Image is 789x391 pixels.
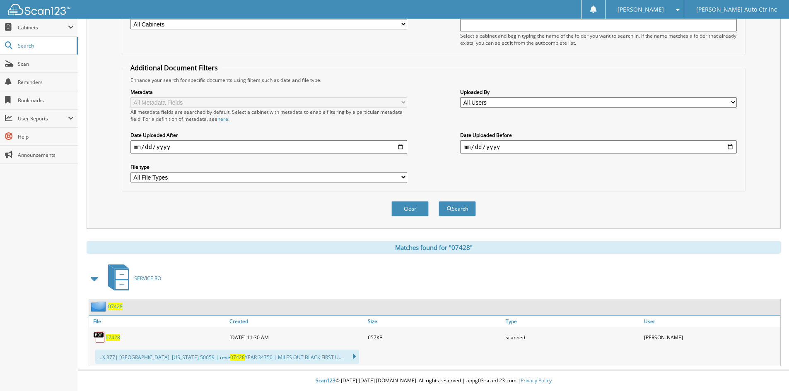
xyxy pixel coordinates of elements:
[130,140,407,154] input: start
[227,316,366,327] a: Created
[460,89,737,96] label: Uploaded By
[87,241,781,254] div: Matches found for "07428"
[460,132,737,139] label: Date Uploaded Before
[18,24,68,31] span: Cabinets
[521,377,552,384] a: Privacy Policy
[108,303,123,310] a: 07428
[18,60,74,67] span: Scan
[130,89,407,96] label: Metadata
[103,262,161,295] a: SERVICE RO
[460,140,737,154] input: end
[95,350,359,364] div: ...X 377| [GEOGRAPHIC_DATA], [US_STATE] 50659 | reve YEAR 34750 | MILES OUT BLACK FIRST U...
[130,132,407,139] label: Date Uploaded After
[217,115,228,122] a: here
[227,329,366,345] div: [DATE] 11:30 AM
[8,4,70,15] img: scan123-logo-white.svg
[618,7,664,12] span: [PERSON_NAME]
[18,79,74,86] span: Reminders
[18,42,72,49] span: Search
[134,275,161,282] span: SERVICE RO
[18,151,74,158] span: Announcements
[642,316,780,327] a: User
[106,334,120,341] a: 07428
[230,354,245,361] span: 07428
[126,63,222,72] legend: Additional Document Filters
[93,331,106,343] img: PDF.png
[439,201,476,216] button: Search
[18,133,74,140] span: Help
[391,201,429,216] button: Clear
[130,108,407,122] div: All metadata fields are searched by default. Select a cabinet with metadata to enable filtering b...
[89,316,227,327] a: File
[78,371,789,391] div: © [DATE]-[DATE] [DOMAIN_NAME]. All rights reserved | appg03-scan123-com |
[504,329,642,345] div: scanned
[460,32,737,46] div: Select a cabinet and begin typing the name of the folder you want to search in. If the name match...
[366,316,504,327] a: Size
[366,329,504,345] div: 657KB
[130,163,407,170] label: File type
[504,316,642,327] a: Type
[316,377,335,384] span: Scan123
[18,115,68,122] span: User Reports
[91,301,108,312] img: folder2.png
[18,97,74,104] span: Bookmarks
[126,77,741,84] div: Enhance your search for specific documents using filters such as date and file type.
[696,7,777,12] span: [PERSON_NAME] Auto Ctr Inc
[642,329,780,345] div: [PERSON_NAME]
